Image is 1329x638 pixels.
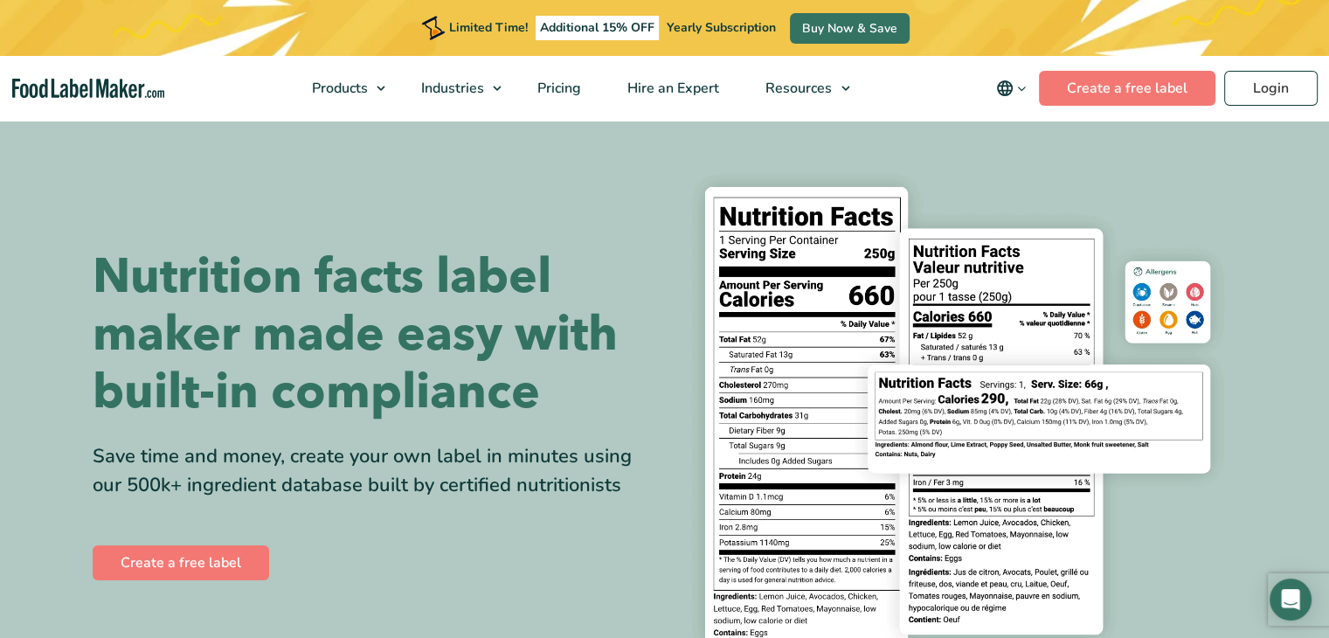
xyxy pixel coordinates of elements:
div: Save time and money, create your own label in minutes using our 500k+ ingredient database built b... [93,442,652,500]
a: Login [1224,71,1318,106]
a: Create a free label [1039,71,1215,106]
span: Industries [416,79,486,98]
a: Resources [743,56,858,121]
div: Open Intercom Messenger [1270,579,1312,621]
span: Products [307,79,370,98]
h1: Nutrition facts label maker made easy with built-in compliance [93,248,652,421]
a: Create a free label [93,545,269,580]
span: Limited Time! [449,19,528,36]
span: Hire an Expert [622,79,721,98]
span: Additional 15% OFF [536,16,659,40]
a: Products [289,56,394,121]
span: Yearly Subscription [667,19,776,36]
a: Buy Now & Save [790,13,910,44]
a: Industries [398,56,510,121]
a: Pricing [515,56,600,121]
span: Pricing [532,79,583,98]
span: Resources [760,79,834,98]
a: Hire an Expert [605,56,738,121]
